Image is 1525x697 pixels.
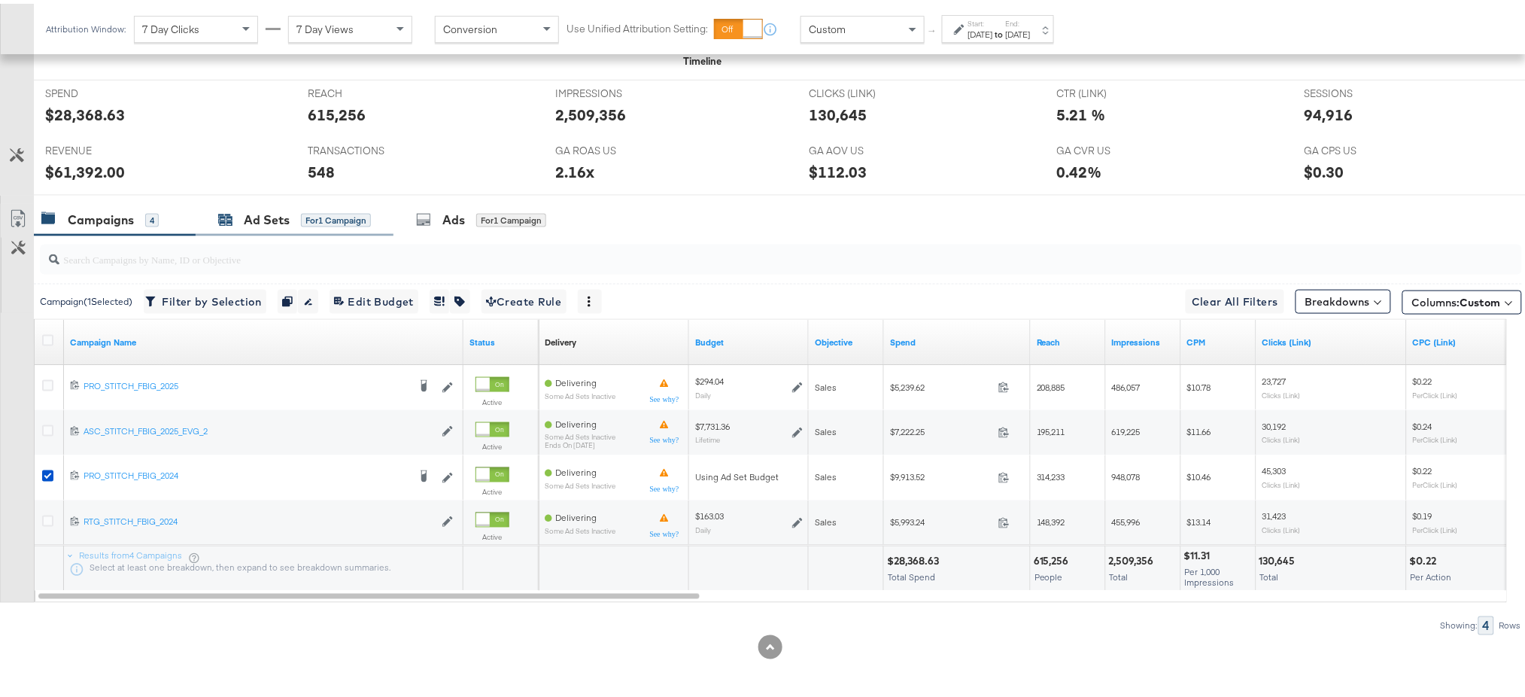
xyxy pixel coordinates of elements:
[1262,387,1301,396] sub: Clicks (Link)
[1037,333,1100,345] a: The number of people your ad was served to.
[555,373,597,385] span: Delivering
[1112,423,1141,434] span: 619,225
[301,210,371,224] div: for 1 Campaign
[475,529,509,539] label: Active
[84,467,408,479] div: PRO_STITCH_FBIG_2024
[84,422,434,435] a: ASC_STITCH_FBIG_2025_EVG_2
[555,509,597,520] span: Delivering
[1296,286,1391,310] button: Breakdowns
[545,430,615,438] sub: Some Ad Sets Inactive
[1187,333,1250,345] a: The average cost you've paid to have 1,000 impressions of your ad.
[443,19,497,32] span: Conversion
[1006,15,1031,25] label: End:
[695,372,724,384] div: $294.04
[809,140,922,154] span: GA AOV US
[695,468,803,480] div: Using Ad Set Budget
[45,83,158,97] span: SPEND
[890,423,992,434] span: $7,222.25
[1499,617,1522,628] div: Rows
[1057,157,1102,179] div: 0.42%
[1413,522,1458,531] sub: Per Click (Link)
[890,378,992,389] span: $5,239.62
[469,333,533,345] a: Shows the current state of your Ad Campaign.
[1262,462,1287,473] span: 45,303
[815,333,878,345] a: Your campaign's objective.
[334,289,414,308] span: Edit Budget
[545,388,615,397] sub: Some Ad Sets Inactive
[1412,291,1501,306] span: Columns:
[1187,513,1211,525] span: $13.14
[545,438,615,446] sub: ends on [DATE]
[1112,333,1175,345] a: The number of times your ad was served. On mobile apps an ad is counted as served the first time ...
[1305,100,1353,122] div: 94,916
[1413,507,1432,519] span: $0.19
[84,467,408,482] a: PRO_STITCH_FBIG_2024
[815,378,837,389] span: Sales
[1262,507,1287,519] span: 31,423
[887,551,943,565] div: $28,368.63
[481,286,567,310] button: Create Rule
[84,513,434,525] div: RTG_STITCH_FBIG_2024
[1110,568,1129,580] span: Total
[555,157,594,179] div: 2.16x
[1413,477,1458,486] sub: Per Click (Link)
[1478,613,1494,632] div: 4
[1192,289,1278,308] span: Clear All Filters
[815,468,837,479] span: Sales
[1187,423,1211,434] span: $11.66
[1413,372,1432,383] span: $0.22
[555,83,668,97] span: IMPRESSIONS
[1187,468,1211,479] span: $10.46
[1262,432,1301,441] sub: Clicks (Link)
[45,157,125,179] div: $61,392.00
[476,210,546,224] div: for 1 Campaign
[475,484,509,494] label: Active
[815,423,837,434] span: Sales
[545,333,576,345] a: Reflects the ability of your Ad Campaign to achieve delivery based on ad states, schedule and bud...
[695,522,711,531] sub: Daily
[1109,551,1159,565] div: 2,509,356
[809,83,922,97] span: CLICKS (LINK)
[684,50,722,65] div: Timeline
[1413,432,1458,441] sub: Per Click (Link)
[1112,513,1141,525] span: 455,996
[84,376,408,391] a: PRO_STITCH_FBIG_2025
[555,464,597,475] span: Delivering
[1184,546,1215,560] div: $11.31
[1262,522,1301,531] sub: Clicks (Link)
[244,208,290,225] div: Ad Sets
[809,100,867,122] div: 130,645
[1037,468,1065,479] span: 314,233
[545,333,576,345] div: Delivery
[890,468,992,479] span: $9,913.52
[695,333,803,345] a: The maximum amount you're willing to spend on your ads, on average each day or over the lifetime ...
[1413,387,1458,396] sub: Per Click (Link)
[1413,417,1432,428] span: $0.24
[1034,568,1063,580] span: People
[1440,617,1478,628] div: Showing:
[1037,423,1065,434] span: 195,211
[1034,551,1074,565] div: 615,256
[1262,372,1287,383] span: 23,727
[486,289,562,308] span: Create Rule
[59,235,1385,264] input: Search Campaigns by Name, ID or Objective
[695,432,720,441] sub: Lifetime
[1057,83,1170,97] span: CTR (LINK)
[142,19,199,32] span: 7 Day Clicks
[45,100,125,122] div: $28,368.63
[567,18,708,32] label: Use Unified Attribution Setting:
[545,479,615,487] sub: Some Ad Sets Inactive
[1305,140,1417,154] span: GA CPS US
[308,83,421,97] span: REACH
[1185,563,1235,585] span: Per 1,000 Impressions
[1112,378,1141,389] span: 486,057
[968,15,993,25] label: Start:
[145,210,159,224] div: 4
[555,140,668,154] span: GA ROAS US
[1402,287,1522,311] button: Columns:Custom
[890,513,992,525] span: $5,993.24
[1262,417,1287,428] span: 30,192
[1460,292,1501,306] span: Custom
[1411,568,1452,580] span: Per Action
[296,19,354,32] span: 7 Day Views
